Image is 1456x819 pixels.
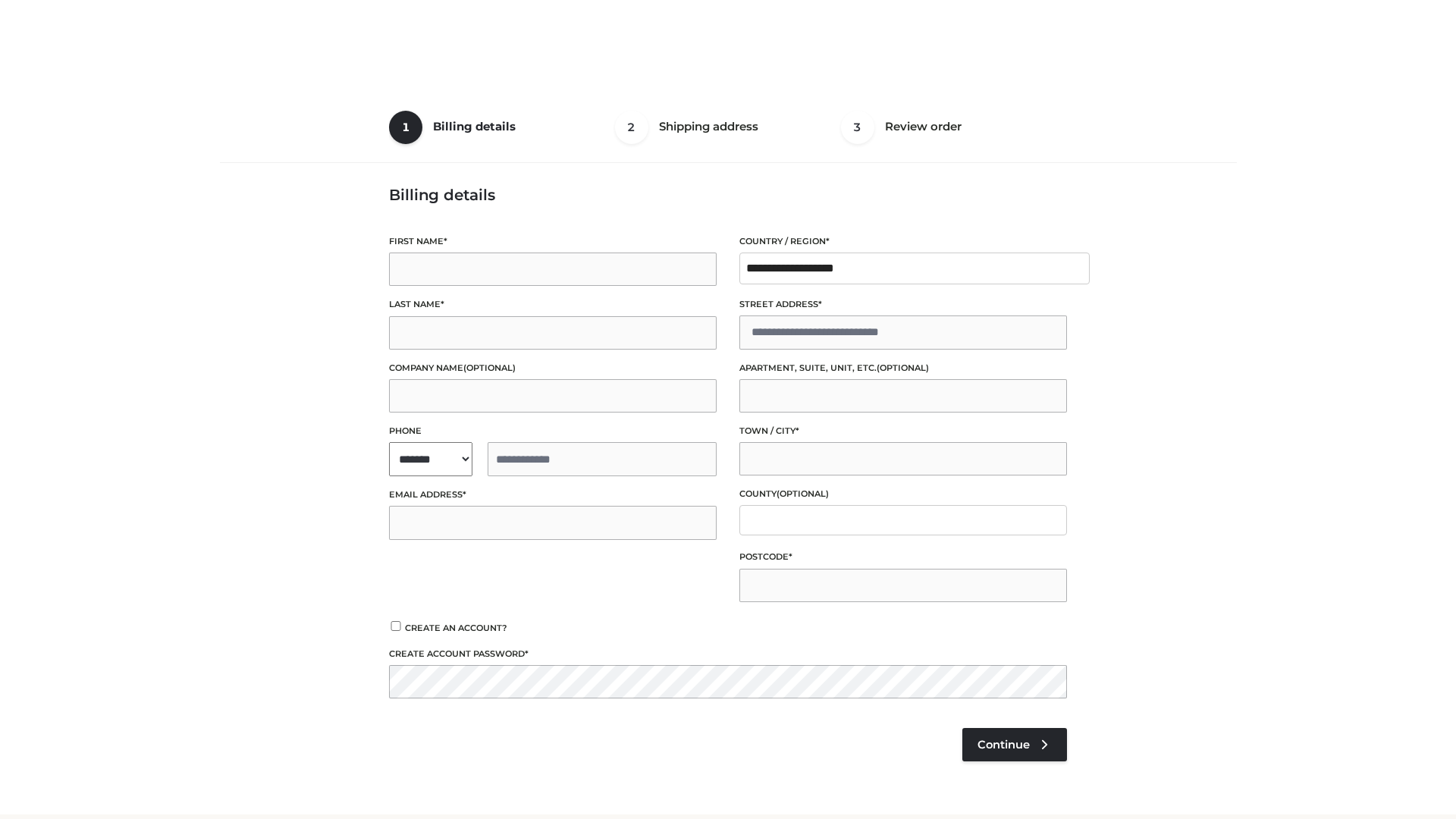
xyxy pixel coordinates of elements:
span: 3 [841,111,874,144]
span: Continue [977,738,1030,752]
span: Shipping address [659,119,758,133]
span: 2 [615,111,648,144]
input: Create an account? [389,621,403,631]
span: Create an account? [405,623,507,633]
label: Town / City [739,424,1067,438]
span: (optional) [777,488,829,499]
span: Billing details [433,119,516,133]
span: (optional) [463,362,516,373]
label: Postcode [739,550,1067,564]
span: (optional) [877,362,929,373]
h3: Billing details [389,186,1067,204]
label: Company name [389,361,717,375]
label: First name [389,234,717,249]
a: Continue [962,728,1067,761]
span: 1 [389,111,422,144]
label: Last name [389,297,717,312]
label: Email address [389,488,717,502]
label: Phone [389,424,717,438]
label: Create account password [389,647,1067,661]
label: Country / Region [739,234,1067,249]
label: Street address [739,297,1067,312]
label: Apartment, suite, unit, etc. [739,361,1067,375]
label: County [739,487,1067,501]
span: Review order [885,119,962,133]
